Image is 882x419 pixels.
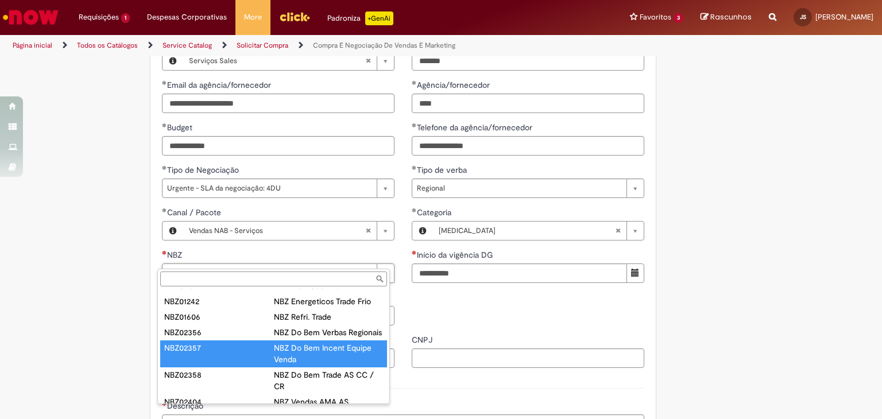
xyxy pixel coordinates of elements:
div: NBZ Energeticos Trade Frio [274,296,384,307]
div: NBZ02357 [164,342,274,354]
div: NBZ Do Bem Trade AS CC / CR [274,369,384,392]
ul: NBZ [158,289,389,404]
div: NBZ01242 [164,296,274,307]
div: NBZ Do Bem Verbas Regionais [274,327,384,338]
div: NBZ Do Bem Incent Equipe Venda [274,342,384,365]
div: NBZ02404 [164,396,274,408]
div: NBZ02358 [164,369,274,381]
div: NBZ01606 [164,311,274,323]
div: NBZ02356 [164,327,274,338]
div: NBZ Refri. Trade [274,311,384,323]
div: NBZ Vendas AMA AS [274,396,384,408]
